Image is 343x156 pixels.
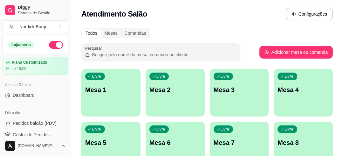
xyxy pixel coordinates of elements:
div: Mesas [101,29,121,38]
p: Livre [285,74,293,79]
p: Livre [221,74,230,79]
div: Todos [82,29,101,38]
button: Configurações [286,8,333,20]
p: Mesa 2 [149,85,201,94]
h2: Atendimento Salão [81,9,147,19]
label: Pesquisar [85,46,104,51]
p: Livre [156,127,165,132]
div: Dia a dia [3,108,68,118]
button: Pedidos balcão (PDV) [3,118,68,128]
p: Livre [156,74,165,79]
a: Dashboard [3,90,68,100]
button: Select a team [3,20,68,33]
button: LivreMesa 3 [210,69,269,117]
button: LivreMesa 4 [274,69,333,117]
span: N [8,24,14,30]
span: Pedidos balcão (PDV) [13,120,57,126]
span: [DOMAIN_NAME][EMAIL_ADDRESS][DOMAIN_NAME] [18,143,58,148]
span: Gestor de Pedidos [13,131,50,138]
div: Loja aberta [8,41,34,48]
p: Mesa 4 [278,85,329,94]
input: Pesquisar [90,52,237,58]
button: Adicionar mesa ou comanda [259,46,333,59]
article: Plano Customizado [12,60,47,65]
p: Livre [92,127,101,132]
button: Alterar Status [49,41,63,49]
p: Mesa 1 [85,85,137,94]
p: Mesa 5 [85,138,137,147]
div: Comandas [121,29,150,38]
button: LivreMesa 1 [81,69,141,117]
a: Gestor de Pedidos [3,130,68,140]
p: Livre [285,127,293,132]
p: Mesa 6 [149,138,201,147]
span: Diggy [18,5,66,11]
div: Acesso Rápido [3,80,68,90]
p: Mesa 8 [278,138,329,147]
span: Sistema de Gestão [18,11,66,16]
article: até 19/09 [10,66,26,71]
a: Plano Customizadoaté 19/09 [3,57,68,75]
button: LivreMesa 2 [146,69,205,117]
p: Mesa 7 [214,138,265,147]
p: Livre [221,127,230,132]
p: Livre [92,74,101,79]
p: Mesa 3 [214,85,265,94]
div: Nordick Burge ... [19,24,51,30]
span: Dashboard [13,92,35,98]
a: DiggySistema de Gestão [3,3,68,18]
button: [DOMAIN_NAME][EMAIL_ADDRESS][DOMAIN_NAME] [3,138,68,153]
